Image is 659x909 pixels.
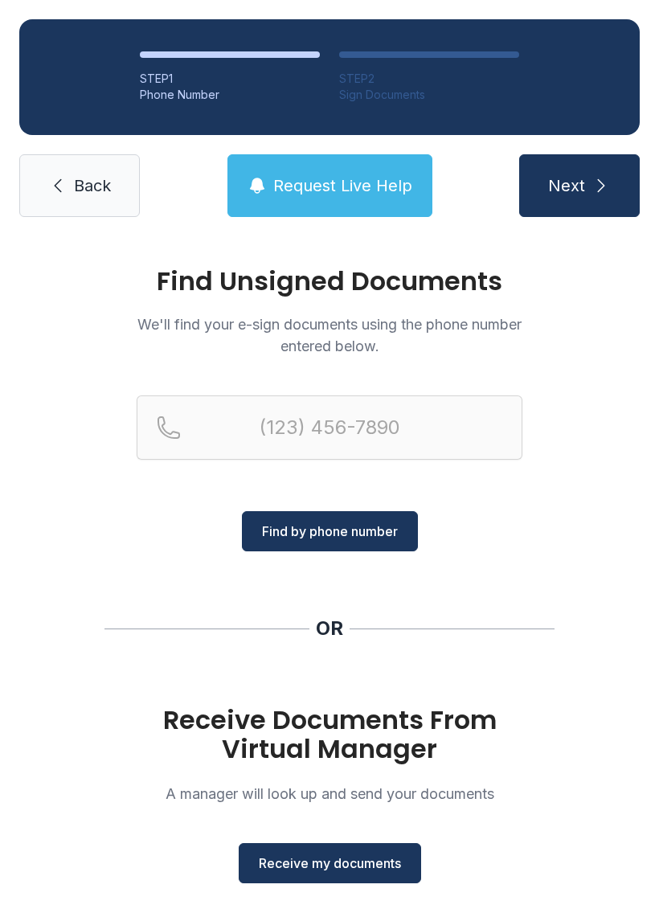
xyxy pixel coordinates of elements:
[339,87,519,103] div: Sign Documents
[137,268,522,294] h1: Find Unsigned Documents
[140,71,320,87] div: STEP 1
[273,174,412,197] span: Request Live Help
[137,706,522,764] h1: Receive Documents From Virtual Manager
[137,783,522,805] p: A manager will look up and send your documents
[316,616,343,641] div: OR
[74,174,111,197] span: Back
[548,174,585,197] span: Next
[140,87,320,103] div: Phone Number
[137,313,522,357] p: We'll find your e-sign documents using the phone number entered below.
[339,71,519,87] div: STEP 2
[137,395,522,460] input: Reservation phone number
[259,854,401,873] span: Receive my documents
[262,522,398,541] span: Find by phone number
